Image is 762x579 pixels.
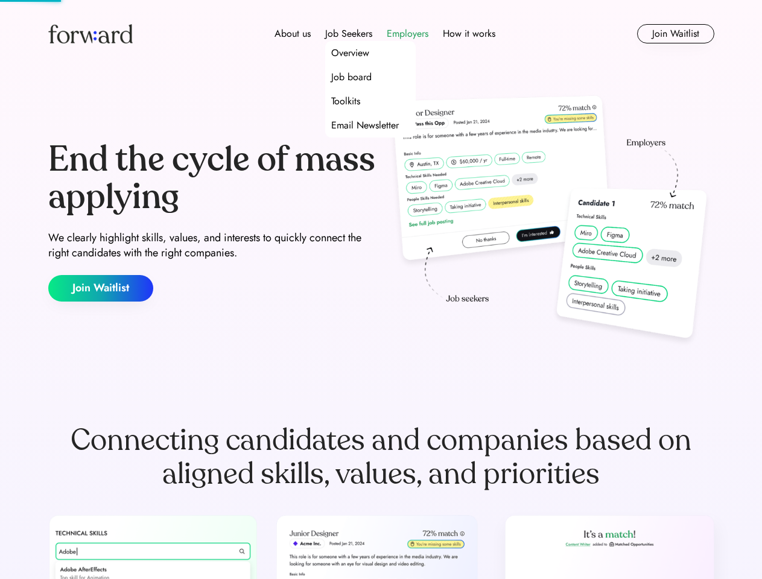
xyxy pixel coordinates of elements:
[331,46,369,60] div: Overview
[275,27,311,41] div: About us
[331,70,372,84] div: Job board
[331,118,399,133] div: Email Newsletter
[48,423,714,491] div: Connecting candidates and companies based on aligned skills, values, and priorities
[48,230,376,261] div: We clearly highlight skills, values, and interests to quickly connect the right candidates with t...
[48,24,133,43] img: Forward logo
[48,141,376,215] div: End the cycle of mass applying
[387,27,428,41] div: Employers
[386,92,714,351] img: hero-image.png
[331,94,360,109] div: Toolkits
[48,275,153,302] button: Join Waitlist
[325,27,372,41] div: Job Seekers
[443,27,495,41] div: How it works
[637,24,714,43] button: Join Waitlist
